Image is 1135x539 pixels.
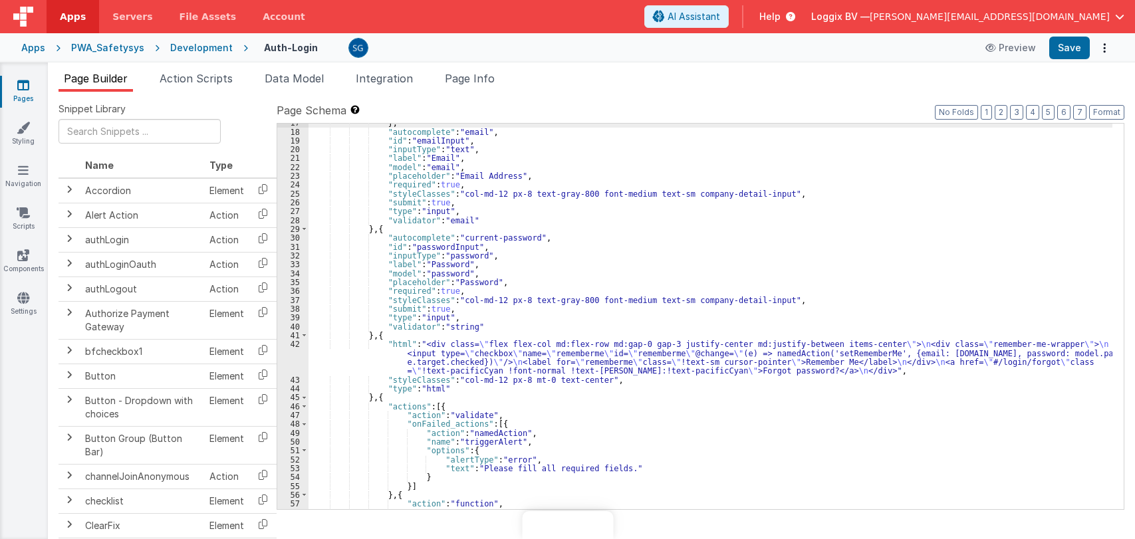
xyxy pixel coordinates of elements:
[277,189,309,198] div: 25
[64,72,128,85] span: Page Builder
[277,154,309,162] div: 21
[277,163,309,171] div: 22
[277,419,309,428] div: 48
[522,511,613,539] iframe: Marker.io feedback button
[277,499,309,508] div: 57
[349,39,368,57] img: 385c22c1e7ebf23f884cbf6fb2c72b80
[277,331,309,340] div: 41
[277,269,309,278] div: 34
[277,376,309,384] div: 43
[80,227,204,252] td: authLogin
[811,10,870,23] span: Loggix BV —
[277,304,309,313] div: 38
[204,364,249,388] td: Element
[277,313,309,322] div: 39
[204,388,249,426] td: Element
[80,252,204,276] td: authLoginOauth
[935,105,978,120] button: No Folds
[80,464,204,488] td: channelJoinAnonymous
[277,482,309,490] div: 55
[204,203,249,227] td: Action
[204,464,249,488] td: Action
[80,339,204,364] td: bfcheckbox1
[277,145,309,154] div: 20
[277,233,309,242] div: 30
[277,296,309,304] div: 37
[277,490,309,499] div: 56
[204,513,249,538] td: Element
[277,411,309,419] div: 47
[277,437,309,446] div: 50
[80,364,204,388] td: Button
[277,286,309,295] div: 36
[1057,105,1071,120] button: 6
[644,5,729,28] button: AI Assistant
[981,105,992,120] button: 1
[277,393,309,401] div: 45
[80,276,204,301] td: authLogout
[277,473,309,481] div: 54
[277,278,309,286] div: 35
[21,41,45,54] div: Apps
[204,276,249,301] td: Action
[277,340,309,375] div: 42
[277,251,309,260] div: 32
[277,508,309,517] div: 58
[265,72,324,85] span: Data Model
[977,37,1044,58] button: Preview
[59,119,221,144] input: Search Snippets ...
[277,455,309,464] div: 52
[668,10,720,23] span: AI Assistant
[1073,105,1086,120] button: 7
[759,10,781,23] span: Help
[277,171,309,180] div: 23
[277,464,309,473] div: 53
[277,260,309,269] div: 33
[264,43,318,53] h4: Auth-Login
[1089,105,1124,120] button: Format
[160,72,233,85] span: Action Scripts
[1010,105,1023,120] button: 3
[277,102,346,118] span: Page Schema
[80,513,204,538] td: ClearFix
[445,72,495,85] span: Page Info
[204,227,249,252] td: Action
[209,160,233,171] span: Type
[204,252,249,276] td: Action
[204,426,249,464] td: Element
[59,102,126,116] span: Snippet Library
[870,10,1110,23] span: [PERSON_NAME][EMAIL_ADDRESS][DOMAIN_NAME]
[1049,37,1090,59] button: Save
[277,225,309,233] div: 29
[80,301,204,339] td: Authorize Payment Gateway
[277,136,309,145] div: 19
[811,10,1124,23] button: Loggix BV — [PERSON_NAME][EMAIL_ADDRESS][DOMAIN_NAME]
[995,105,1007,120] button: 2
[277,198,309,207] div: 26
[112,10,152,23] span: Servers
[277,180,309,189] div: 24
[277,322,309,331] div: 40
[204,339,249,364] td: Element
[277,243,309,251] div: 31
[80,203,204,227] td: Alert Action
[80,488,204,513] td: checklist
[204,178,249,203] td: Element
[180,10,237,23] span: File Assets
[1042,105,1055,120] button: 5
[277,384,309,393] div: 44
[60,10,86,23] span: Apps
[204,301,249,339] td: Element
[277,402,309,411] div: 46
[80,426,204,464] td: Button Group (Button Bar)
[356,72,413,85] span: Integration
[277,128,309,136] div: 18
[277,429,309,437] div: 49
[277,216,309,225] div: 28
[1095,39,1114,57] button: Options
[85,160,114,171] span: Name
[80,178,204,203] td: Accordion
[1026,105,1039,120] button: 4
[204,488,249,513] td: Element
[277,207,309,215] div: 27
